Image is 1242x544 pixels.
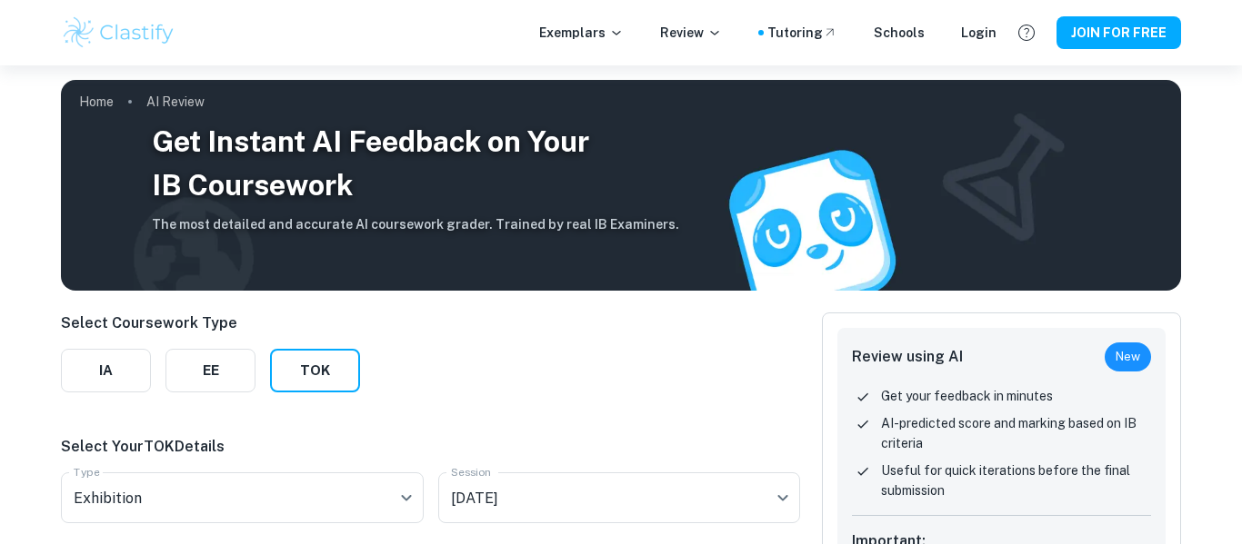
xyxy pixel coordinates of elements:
p: Useful for quick iterations before the final submission [881,460,1151,500]
button: IA [61,349,151,392]
a: Home [79,89,114,114]
p: AI-predicted score and marking based on IB criteria [881,413,1151,453]
button: JOIN FOR FREE [1057,16,1181,49]
p: Select Coursework Type [61,312,360,334]
h3: Get Instant AI Feedback on Your IB Coursework [152,120,679,207]
span: New [1105,348,1151,366]
p: AI Review [146,92,205,112]
button: EE [165,349,255,392]
img: Clastify logo [61,15,176,51]
a: Tutoring [767,23,837,43]
div: Exhibition [61,472,424,523]
p: Select Your TOK Details [61,436,800,458]
a: Login [961,23,997,43]
p: Review [660,23,722,43]
h6: The most detailed and accurate AI coursework grader. Trained by real IB Examiners. [152,214,679,234]
a: Schools [874,23,925,43]
div: [DATE] [438,472,801,523]
h6: Review using AI [852,346,963,368]
img: AI Review Cover [61,80,1181,291]
button: Help and Feedback [1011,17,1042,48]
p: Exemplars [539,23,624,43]
label: Session [451,464,491,480]
p: Get your feedback in minutes [881,386,1053,406]
button: TOK [270,349,360,392]
label: Type [74,464,100,480]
